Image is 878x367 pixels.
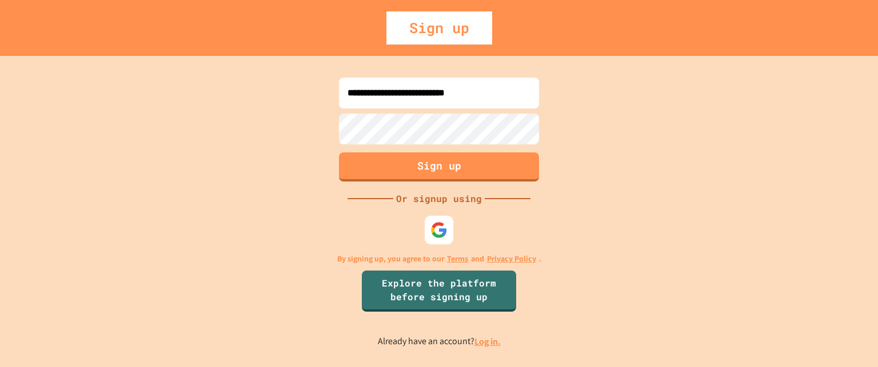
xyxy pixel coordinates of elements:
img: google-icon.svg [430,221,448,239]
a: Privacy Policy [487,253,536,265]
button: Sign up [339,152,539,182]
a: Log in. [474,336,501,348]
a: Explore the platform before signing up [362,271,516,312]
iframe: chat widget [783,272,867,320]
a: Terms [447,253,468,265]
p: Already have an account? [378,334,501,349]
div: Or signup using [393,192,485,205]
p: By signing up, you agree to our and . [337,253,541,265]
iframe: chat widget [830,321,867,356]
div: Sign up [386,11,492,45]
